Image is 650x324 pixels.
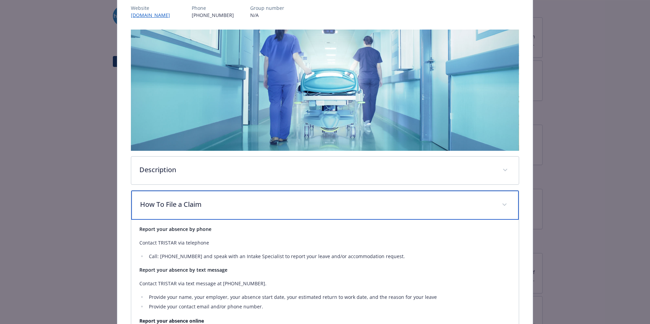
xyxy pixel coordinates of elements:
[139,239,511,247] p: Contact TRISTAR via telephone
[131,157,519,184] div: Description
[139,280,511,288] p: Contact TRISTAR via text message at [PHONE_NUMBER].
[139,318,204,324] strong: Report your absence online
[147,252,511,260] li: Call: [PHONE_NUMBER] and speak with an Intake Specialist to report your leave and/or accommodatio...
[131,12,175,18] a: [DOMAIN_NAME]
[250,4,284,12] p: Group number
[139,226,211,232] strong: Report your absence by phone
[131,191,519,220] div: How To File a Claim
[147,303,511,311] li: Provide your contact email and/or phone number.
[140,199,494,210] p: How To File a Claim
[250,12,284,19] p: N/A
[147,293,511,301] li: Provide your name, your employer, your absence start date, your estimated return to work date, an...
[139,267,227,273] strong: Report your absence by text message
[192,12,234,19] p: [PHONE_NUMBER]
[139,165,494,175] p: Description
[131,4,175,12] p: Website
[192,4,234,12] p: Phone
[131,30,519,151] img: banner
